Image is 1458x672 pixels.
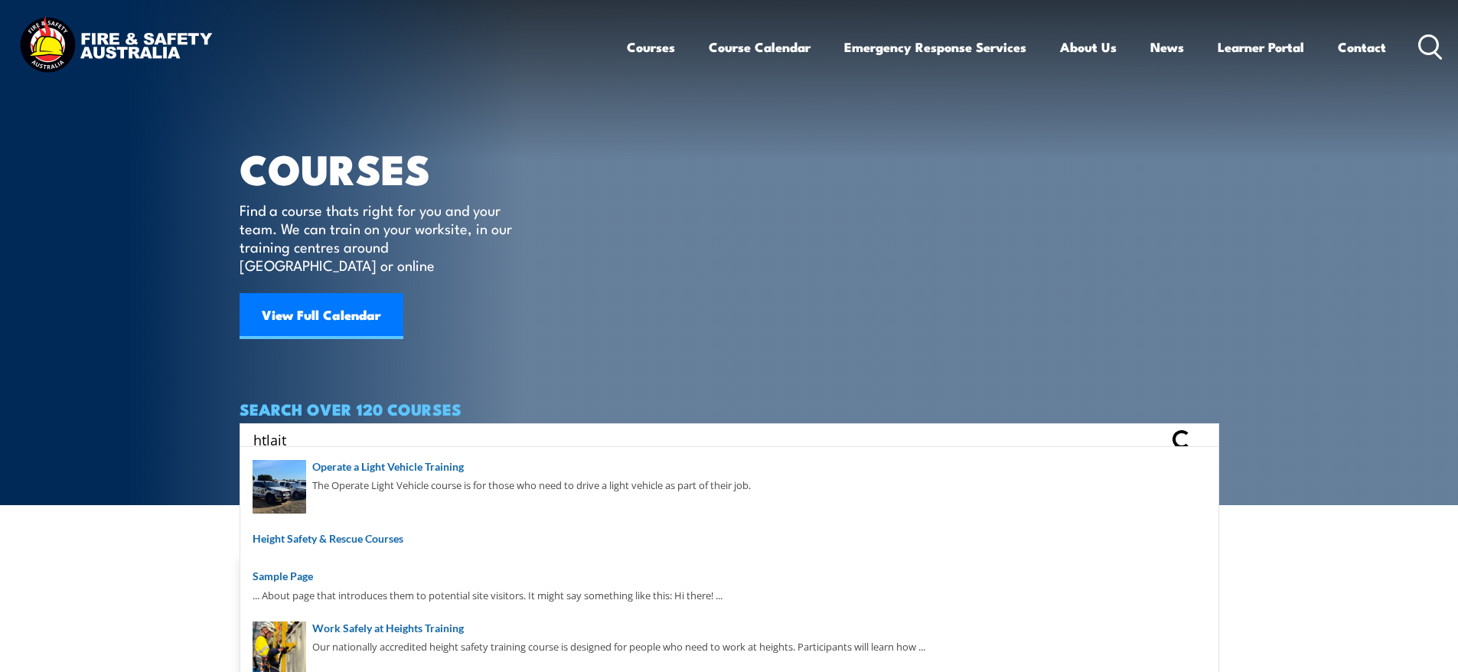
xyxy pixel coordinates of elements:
a: Emergency Response Services [844,27,1026,67]
a: About Us [1060,27,1117,67]
p: Find a course thats right for you and your team. We can train on your worksite, in our training c... [240,201,519,274]
a: Sample Page [253,568,1206,585]
a: Course Calendar [709,27,811,67]
a: Contact [1338,27,1386,67]
a: Work Safely at Heights Training [253,620,1206,637]
a: News [1150,27,1184,67]
h1: COURSES [240,150,534,186]
form: Search form [256,429,1167,450]
h4: SEARCH OVER 120 COURSES [240,400,1219,417]
a: Operate a Light Vehicle Training [253,458,1206,475]
a: Courses [627,27,675,67]
button: Search magnifier button [1192,429,1214,450]
a: Learner Portal [1218,27,1304,67]
a: View Full Calendar [240,293,403,339]
input: Search input [253,428,1164,451]
a: Height Safety & Rescue Courses [253,530,1206,547]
